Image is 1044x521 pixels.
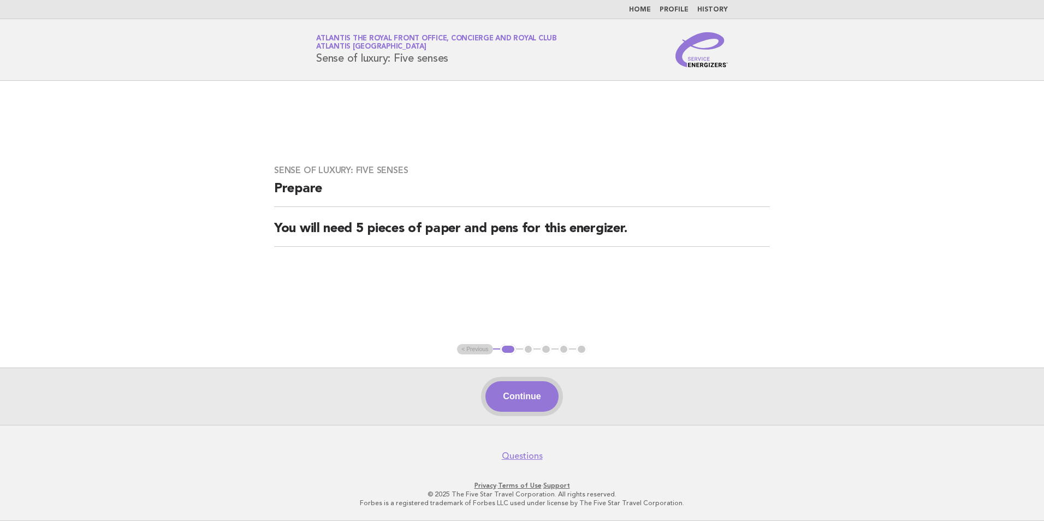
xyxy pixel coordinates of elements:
a: Questions [502,451,543,461]
button: 1 [500,344,516,355]
a: Support [543,482,570,489]
a: Privacy [474,482,496,489]
p: © 2025 The Five Star Travel Corporation. All rights reserved. [188,490,856,499]
p: · · [188,481,856,490]
h2: Prepare [274,180,770,207]
h1: Sense of luxury: Five senses [316,35,557,64]
a: Terms of Use [498,482,542,489]
img: Service Energizers [675,32,728,67]
a: Profile [660,7,689,13]
h3: Sense of luxury: Five senses [274,165,770,176]
p: Forbes is a registered trademark of Forbes LLC used under license by The Five Star Travel Corpora... [188,499,856,507]
a: Home [629,7,651,13]
a: History [697,7,728,13]
span: Atlantis [GEOGRAPHIC_DATA] [316,44,426,51]
button: Continue [485,381,558,412]
a: Atlantis The Royal Front Office, Concierge and Royal ClubAtlantis [GEOGRAPHIC_DATA] [316,35,557,50]
h2: You will need 5 pieces of paper and pens for this energizer. [274,220,770,247]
